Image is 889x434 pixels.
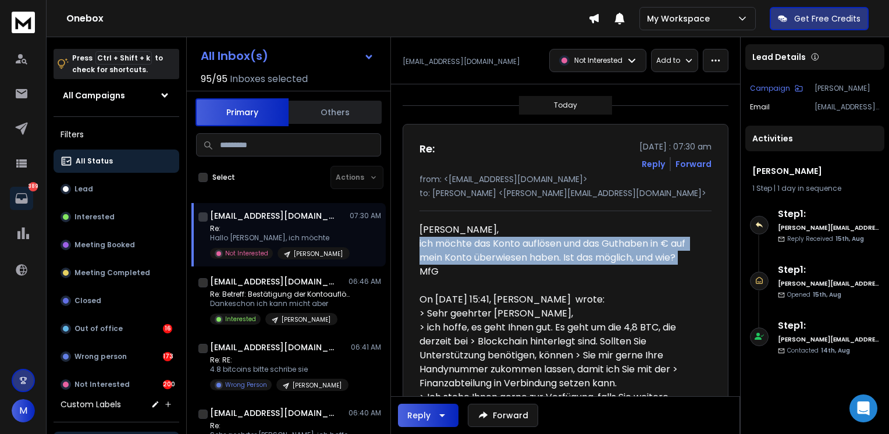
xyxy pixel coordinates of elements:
[54,205,179,229] button: Interested
[398,404,458,427] button: Reply
[778,223,880,232] h6: [PERSON_NAME][EMAIL_ADDRESS][DOMAIN_NAME]
[752,183,772,193] span: 1 Step
[210,290,350,299] p: Re: Betreff: Bestätigung der Kontoauflösung
[821,346,850,355] span: 14th, Aug
[642,158,665,170] button: Reply
[777,183,841,193] span: 1 day in sequence
[225,315,256,323] p: Interested
[10,187,33,210] a: 389
[76,156,113,166] p: All Status
[647,13,714,24] p: My Workspace
[66,12,588,26] h1: Onebox
[849,394,877,422] div: Open Intercom Messenger
[210,233,350,243] p: Hallo [PERSON_NAME], ich möchte
[74,352,127,361] p: Wrong person
[815,84,880,93] p: [PERSON_NAME]
[787,290,841,299] p: Opened
[74,296,101,305] p: Closed
[201,72,227,86] span: 95 / 95
[12,12,35,33] img: logo
[225,380,267,389] p: Wrong Person
[74,184,93,194] p: Lead
[163,380,172,389] div: 200
[351,343,381,352] p: 06:41 AM
[350,211,381,220] p: 07:30 AM
[554,101,577,110] p: Today
[794,13,860,24] p: Get Free Credits
[210,341,338,353] h1: [EMAIL_ADDRESS][DOMAIN_NAME]
[419,187,712,199] p: to: [PERSON_NAME] <[PERSON_NAME][EMAIL_ADDRESS][DOMAIN_NAME]>
[191,44,383,67] button: All Inbox(s)
[289,99,382,125] button: Others
[210,299,350,308] p: Dankeschon ich kann micht aber
[210,407,338,419] h1: [EMAIL_ADDRESS][DOMAIN_NAME]
[29,182,38,191] p: 389
[163,352,172,361] div: 173
[282,315,330,324] p: [PERSON_NAME]
[74,268,150,278] p: Meeting Completed
[74,324,123,333] p: Out of office
[54,126,179,143] h3: Filters
[74,380,130,389] p: Not Interested
[201,50,268,62] h1: All Inbox(s)
[54,289,179,312] button: Closed
[54,345,179,368] button: Wrong person173
[419,141,435,157] h1: Re:
[230,72,308,86] h3: Inboxes selected
[72,52,163,76] p: Press to check for shortcuts.
[12,399,35,422] button: M
[778,335,880,344] h6: [PERSON_NAME][EMAIL_ADDRESS][DOMAIN_NAME]
[778,279,880,288] h6: [PERSON_NAME][EMAIL_ADDRESS][DOMAIN_NAME]
[639,141,712,152] p: [DATE] : 07:30 am
[293,381,342,390] p: [PERSON_NAME]
[675,158,712,170] div: Forward
[61,399,121,410] h3: Custom Labels
[752,51,806,63] p: Lead Details
[778,207,880,221] h6: Step 1 :
[745,126,884,151] div: Activities
[750,84,790,93] p: Campaign
[468,404,538,427] button: Forward
[835,234,864,243] span: 15th, Aug
[815,102,880,112] p: [EMAIL_ADDRESS][DOMAIN_NAME]
[787,234,864,243] p: Reply Received
[419,173,712,185] p: from: <[EMAIL_ADDRESS][DOMAIN_NAME]>
[54,317,179,340] button: Out of office16
[212,173,235,182] label: Select
[349,277,381,286] p: 06:46 AM
[74,240,135,250] p: Meeting Booked
[54,233,179,257] button: Meeting Booked
[54,150,179,173] button: All Status
[54,261,179,284] button: Meeting Completed
[210,224,350,233] p: Re:
[74,212,115,222] p: Interested
[349,408,381,418] p: 06:40 AM
[770,7,869,30] button: Get Free Credits
[225,249,268,258] p: Not Interested
[54,373,179,396] button: Not Interested200
[752,165,877,177] h1: [PERSON_NAME]
[407,410,431,421] div: Reply
[787,346,850,355] p: Contacted
[752,184,877,193] div: |
[54,177,179,201] button: Lead
[574,56,623,65] p: Not Interested
[778,319,880,333] h6: Step 1 :
[95,51,152,65] span: Ctrl + Shift + k
[294,250,343,258] p: [PERSON_NAME]
[210,355,349,365] p: Re: RE:
[195,98,289,126] button: Primary
[63,90,125,101] h1: All Campaigns
[210,276,338,287] h1: [EMAIL_ADDRESS][DOMAIN_NAME]
[656,56,680,65] p: Add to
[163,324,172,333] div: 16
[750,102,770,112] p: Email
[210,421,349,431] p: Re:
[210,210,338,222] h1: [EMAIL_ADDRESS][DOMAIN_NAME]
[778,263,880,277] h6: Step 1 :
[403,57,520,66] p: [EMAIL_ADDRESS][DOMAIN_NAME]
[813,290,841,299] span: 15th, Aug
